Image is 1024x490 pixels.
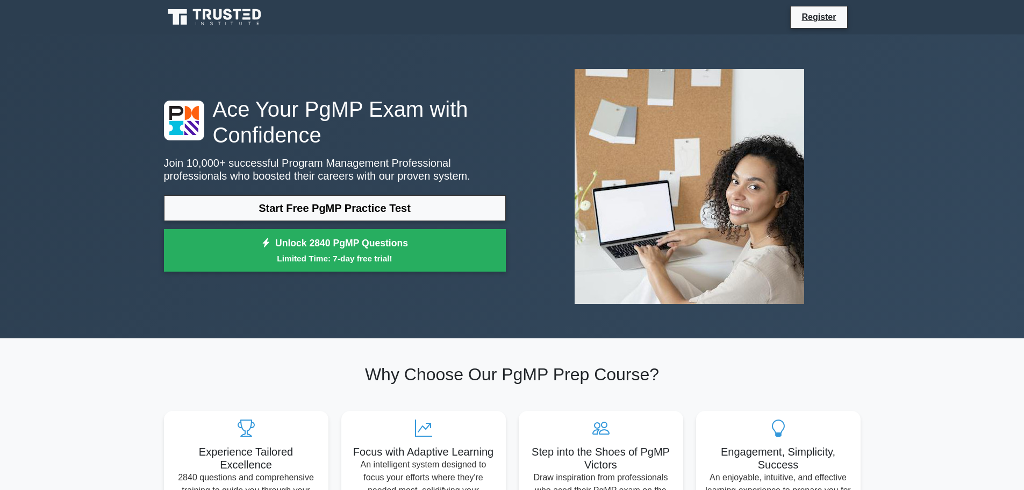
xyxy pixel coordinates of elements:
h5: Focus with Adaptive Learning [350,445,497,458]
small: Limited Time: 7-day free trial! [177,252,492,265]
h2: Why Choose Our PgMP Prep Course? [164,364,861,385]
h5: Step into the Shoes of PgMP Victors [527,445,675,471]
a: Unlock 2840 PgMP QuestionsLimited Time: 7-day free trial! [164,229,506,272]
a: Register [795,10,842,24]
h5: Engagement, Simplicity, Success [705,445,852,471]
a: Start Free PgMP Practice Test [164,195,506,221]
p: Join 10,000+ successful Program Management Professional professionals who boosted their careers w... [164,157,506,182]
h1: Ace Your PgMP Exam with Confidence [164,96,506,148]
h5: Experience Tailored Excellence [173,445,320,471]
